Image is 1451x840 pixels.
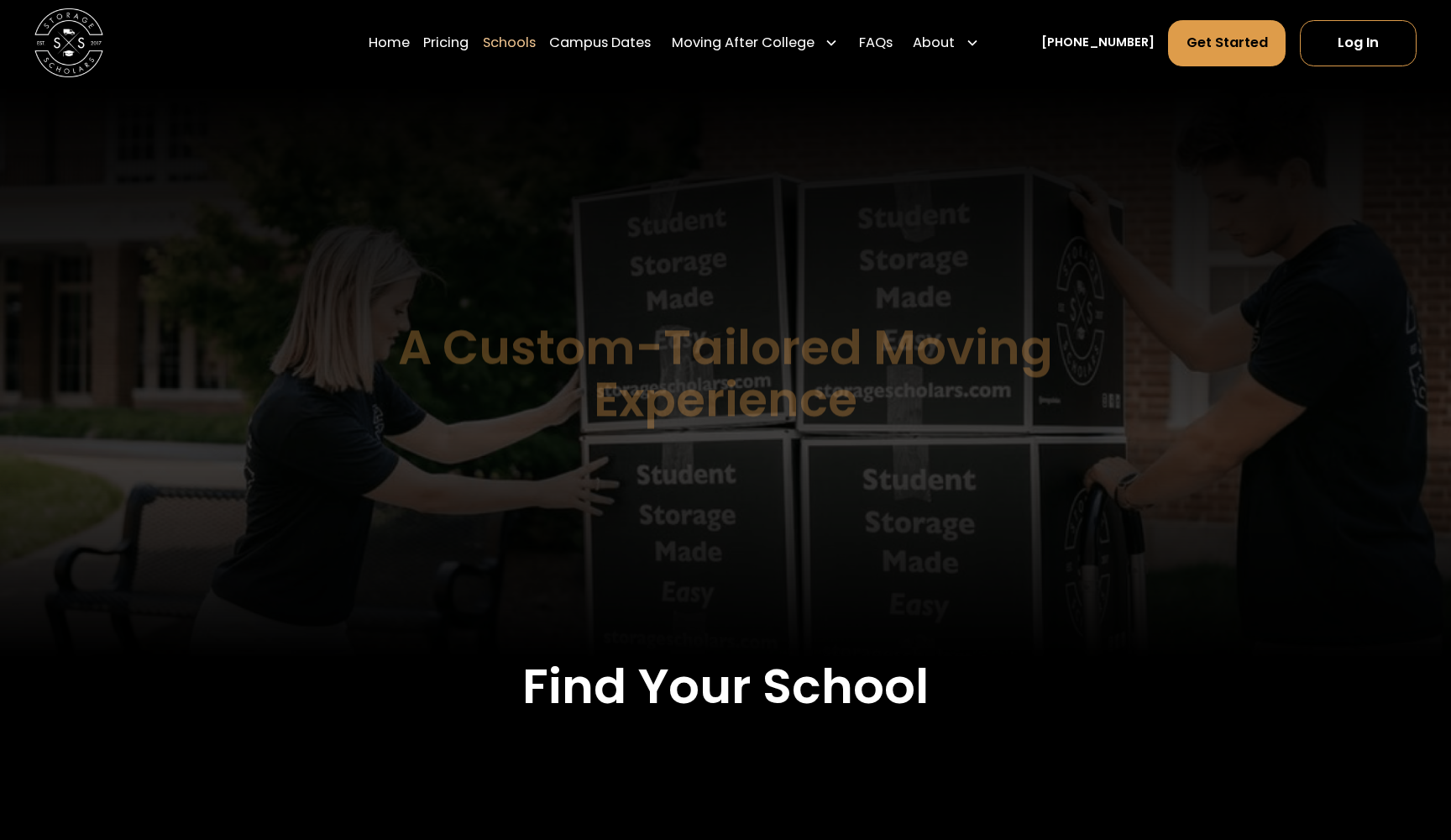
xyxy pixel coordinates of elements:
[549,19,651,67] a: Campus Dates
[34,8,103,77] img: Storage Scholars main logo
[913,33,955,54] div: About
[423,19,469,67] a: Pricing
[483,19,536,67] a: Schools
[106,658,1345,716] h2: Find Your School
[906,19,986,67] div: About
[1168,20,1286,66] a: Get Started
[1300,20,1417,66] a: Log In
[34,8,103,77] a: home
[672,33,815,54] div: Moving After College
[859,19,893,67] a: FAQs
[369,19,410,67] a: Home
[312,322,1139,426] h1: A Custom-Tailored Moving Experience
[1041,34,1155,52] a: [PHONE_NUMBER]
[664,19,845,67] div: Moving After College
